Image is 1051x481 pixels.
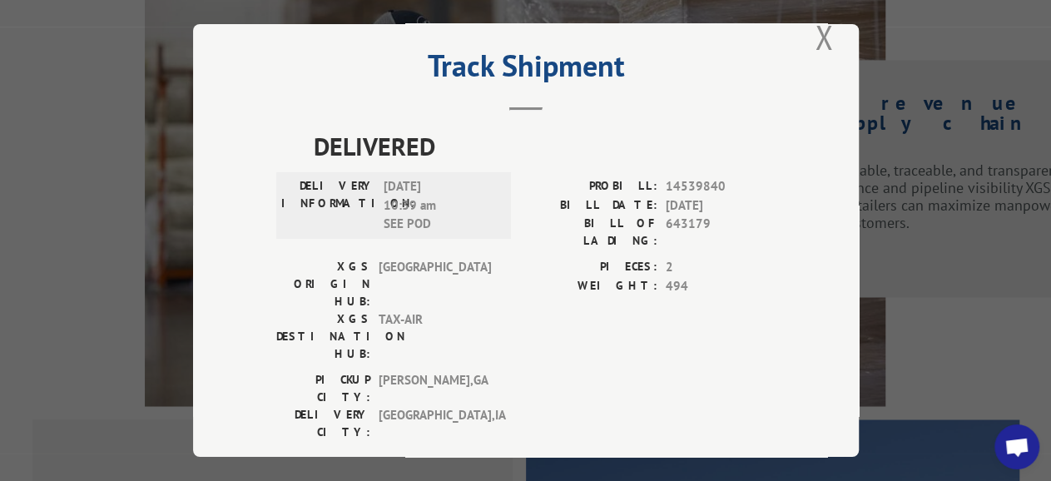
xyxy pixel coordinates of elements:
label: XGS DESTINATION HUB: [276,310,370,363]
label: DELIVERY INFORMATION: [281,177,375,234]
button: Close modal [810,14,838,60]
span: 14539840 [666,177,776,196]
span: [PERSON_NAME] , GA [379,371,491,406]
label: DELIVERY CITY: [276,406,370,441]
span: TAX-AIR [379,310,491,363]
span: 643179 [666,215,776,250]
span: DELIVERED [314,127,776,165]
span: [GEOGRAPHIC_DATA] , IA [379,406,491,441]
label: BILL DATE: [526,196,657,215]
h2: Track Shipment [276,54,776,86]
span: [DATE] 10:39 am SEE POD [384,177,496,234]
a: Open chat [994,424,1039,469]
label: WEIGHT: [526,276,657,295]
span: [DATE] [666,196,776,215]
span: 2 [666,258,776,277]
label: PROBILL: [526,177,657,196]
label: BILL OF LADING: [526,215,657,250]
label: XGS ORIGIN HUB: [276,258,370,310]
span: 494 [666,276,776,295]
label: PICKUP CITY: [276,371,370,406]
label: PIECES: [526,258,657,277]
span: [GEOGRAPHIC_DATA] [379,258,491,310]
